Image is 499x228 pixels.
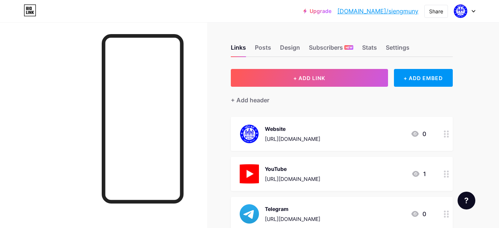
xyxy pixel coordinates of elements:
[362,43,377,56] div: Stats
[231,96,269,105] div: + Add header
[240,124,259,143] img: Website
[411,169,426,178] div: 1
[386,43,409,56] div: Settings
[411,129,426,138] div: 0
[265,175,320,183] div: [URL][DOMAIN_NAME]
[265,125,320,133] div: Website
[345,45,353,50] span: NEW
[231,43,246,56] div: Links
[231,69,388,87] button: + ADD LINK
[303,8,331,14] a: Upgrade
[293,75,325,81] span: + ADD LINK
[255,43,271,56] div: Posts
[394,69,453,87] div: + ADD EMBED
[280,43,300,56] div: Design
[265,165,320,173] div: YouTube
[240,204,259,224] img: Telegram
[309,43,353,56] div: Subscribers
[265,215,320,223] div: [URL][DOMAIN_NAME]
[265,205,320,213] div: Telegram
[337,7,418,16] a: [DOMAIN_NAME]/siengmuny
[429,7,443,15] div: Share
[265,135,320,143] div: [URL][DOMAIN_NAME]
[454,4,468,18] img: siengmuny
[240,164,259,184] img: YouTube
[411,209,426,218] div: 0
